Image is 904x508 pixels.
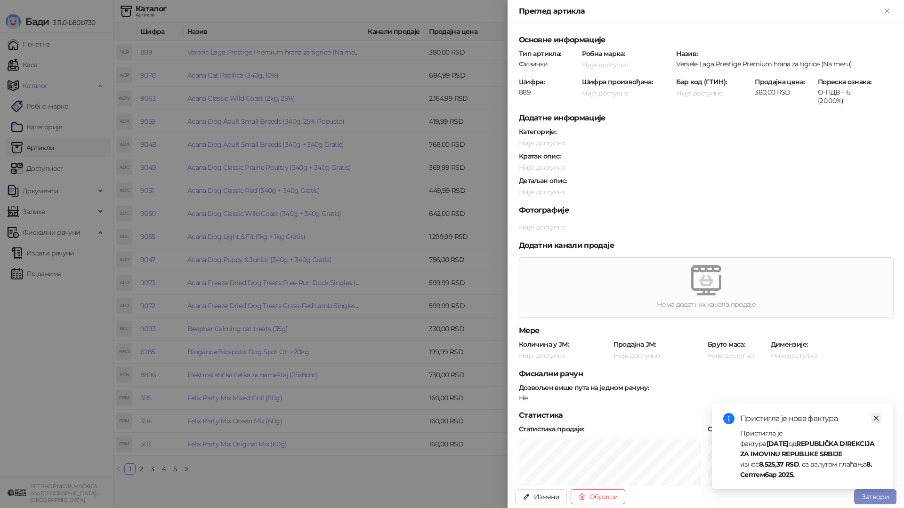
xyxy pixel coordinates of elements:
div: О-ПДВ - Ђ (20,00%) [817,88,878,105]
span: Није доступно [519,223,565,231]
strong: Робна марка : [582,49,625,58]
h5: Мере [519,325,893,336]
div: 380,00 RSD [754,88,815,96]
strong: Тип артикла : [519,49,561,58]
div: 889 [518,88,579,96]
button: Затвори [854,489,896,504]
div: Не [518,394,894,402]
span: Није доступно [519,163,565,172]
span: close [873,415,880,421]
div: Нема додатних канала продаје [519,299,893,310]
div: Пристигла је фактура од , износ , са валутом плаћања [740,428,881,480]
h5: Додатне информације [519,112,893,124]
h5: Додатни канали продаје [519,240,893,251]
h5: Статистика [519,410,893,421]
strong: Шифра произвођача : [582,78,653,86]
strong: [DATE] [767,439,789,448]
span: Није доступно [582,61,629,69]
strong: Детаљан опис : [519,176,567,185]
strong: Кратак опис : [519,152,560,160]
span: Није доступно [613,351,660,360]
h5: Фотографије [519,205,893,216]
strong: Дозвољен више пута на једном рачуну : [519,383,649,392]
strong: Статистика промета : [708,425,775,433]
strong: Пореска ознака : [818,78,871,86]
strong: Количина у ЈМ : [519,340,569,349]
span: Није доступно [519,188,565,196]
div: Пристигла је нова фактура [740,413,881,424]
span: Није доступно [519,351,565,360]
button: Измени [515,489,567,504]
strong: Продајна цена : [755,78,804,86]
span: Није доступно [708,351,754,360]
strong: Статистика продаје : [519,425,584,433]
strong: Бруто маса : [708,340,745,349]
span: Није доступно [771,351,817,360]
strong: Продајна ЈМ : [613,340,656,349]
h5: Фискални рачун [519,368,893,380]
div: Физички [518,60,579,68]
span: Није доступно [519,139,565,147]
div: Преглед артикла [519,6,881,17]
span: Није доступно [676,89,723,97]
strong: REPUBLIČKA DIREKCIJA ZA IMOVINU REPUBLIKE SRBIJE [740,439,875,458]
strong: Димензије : [771,340,808,349]
div: Versele Laga Prestige Premium hrana za tigrice (Na meru) [675,60,894,68]
span: info-circle [723,413,734,424]
strong: 8.525,37 RSD [759,460,799,468]
a: Close [871,413,881,423]
strong: Назив : [676,49,697,58]
strong: Категорије : [519,127,556,136]
span: Није доступно [582,89,629,97]
button: Обриши [571,489,625,504]
h5: Основне информације [519,34,893,46]
strong: Шифра : [519,78,544,86]
button: Close [881,6,893,17]
strong: Бар код (ГТИН) : [676,78,726,86]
